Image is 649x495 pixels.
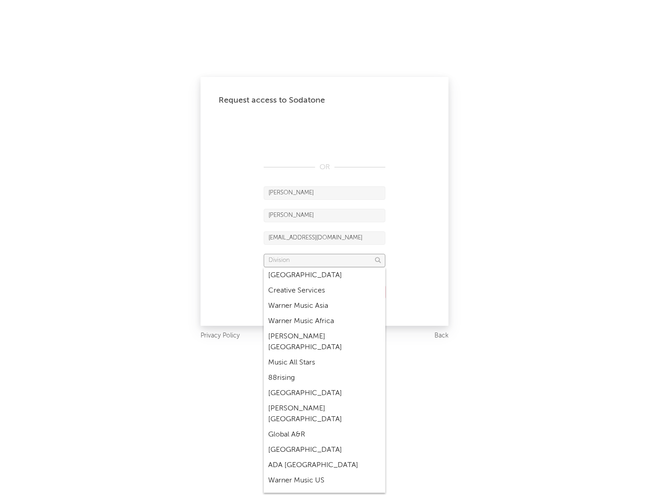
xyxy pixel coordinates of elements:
div: Global A&R [264,427,385,442]
div: 88rising [264,370,385,386]
div: [GEOGRAPHIC_DATA] [264,386,385,401]
div: Request access to Sodatone [219,95,430,106]
input: Last Name [264,209,385,222]
div: Warner Music Asia [264,298,385,314]
input: First Name [264,186,385,200]
a: Privacy Policy [201,330,240,342]
div: Creative Services [264,283,385,298]
div: [PERSON_NAME] [GEOGRAPHIC_DATA] [264,329,385,355]
div: OR [264,162,385,173]
div: Music All Stars [264,355,385,370]
div: Warner Music US [264,473,385,488]
input: Email [264,231,385,245]
input: Division [264,254,385,267]
div: [GEOGRAPHIC_DATA] [264,442,385,458]
div: ADA [GEOGRAPHIC_DATA] [264,458,385,473]
a: Back [434,330,448,342]
div: [GEOGRAPHIC_DATA] [264,268,385,283]
div: Warner Music Africa [264,314,385,329]
div: [PERSON_NAME] [GEOGRAPHIC_DATA] [264,401,385,427]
